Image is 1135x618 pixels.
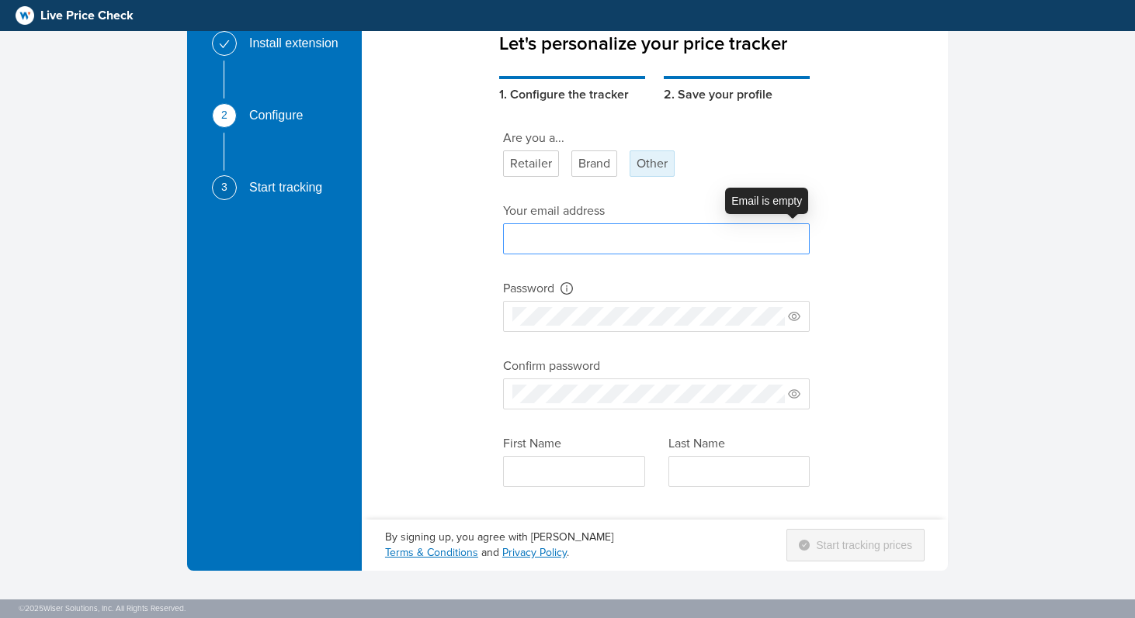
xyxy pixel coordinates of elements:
div: First Name [503,434,645,453]
span: eye [788,310,800,323]
span: check [219,39,230,50]
div: Other [630,150,675,177]
div: Email is empty [725,188,808,214]
span: eye [788,388,800,400]
div: Your email address [503,202,810,220]
span: info-circle [561,282,573,295]
div: 1. Configure the tracker [499,76,645,104]
div: Brand [571,150,617,177]
span: 3 [221,181,227,192]
div: Retailer [503,150,559,177]
div: Password [503,279,554,298]
div: Last Name [668,434,810,453]
div: and . [385,545,613,561]
div: Are you a... [503,129,810,147]
div: Configure [249,103,315,128]
a: Privacy Policy [502,546,567,559]
a: Terms & Conditions [385,546,478,559]
span: Live Price Check [40,6,134,25]
div: Install extension [249,31,351,56]
div: Confirm password [503,357,810,375]
div: Start tracking [249,175,335,200]
div: By signing up, you agree with [PERSON_NAME] [385,530,613,545]
div: Let's personalize your price tracker [499,6,810,57]
div: 2. Save your profile [664,76,810,104]
img: logo [16,6,34,25]
span: 2 [221,109,227,120]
